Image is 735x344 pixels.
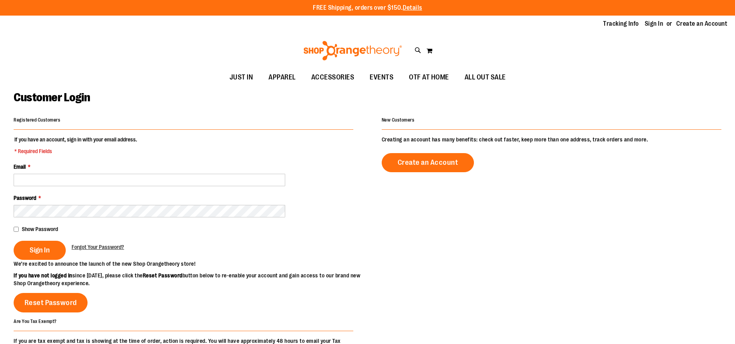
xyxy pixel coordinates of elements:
span: Customer Login [14,91,90,104]
strong: New Customers [382,117,415,123]
button: Sign In [14,241,66,260]
p: Creating an account has many benefits: check out faster, keep more than one address, track orders... [382,136,721,143]
span: EVENTS [370,69,393,86]
a: Details [403,4,422,11]
a: Tracking Info [603,19,639,28]
p: FREE Shipping, orders over $150. [313,4,422,12]
p: We’re excited to announce the launch of the new Shop Orangetheory store! [14,260,368,268]
span: * Required Fields [14,147,137,155]
legend: If you have an account, sign in with your email address. [14,136,138,155]
p: since [DATE], please click the button below to re-enable your account and gain access to our bran... [14,272,368,287]
span: Forgot Your Password? [72,244,124,250]
span: APPAREL [268,69,296,86]
span: JUST IN [230,69,253,86]
strong: Are You Tax Exempt? [14,318,57,324]
strong: Registered Customers [14,117,60,123]
a: Reset Password [14,293,88,312]
a: Sign In [645,19,663,28]
strong: Reset Password [143,272,182,279]
span: ACCESSORIES [311,69,354,86]
span: Sign In [30,246,50,254]
span: Reset Password [25,298,77,307]
span: ALL OUT SALE [465,69,506,86]
strong: If you have not logged in [14,272,72,279]
a: Forgot Your Password? [72,243,124,251]
span: Show Password [22,226,58,232]
span: Create an Account [398,158,458,167]
span: Email [14,164,26,170]
a: Create an Account [676,19,728,28]
span: Password [14,195,36,201]
a: Create an Account [382,153,474,172]
img: Shop Orangetheory [302,41,403,60]
span: OTF AT HOME [409,69,449,86]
